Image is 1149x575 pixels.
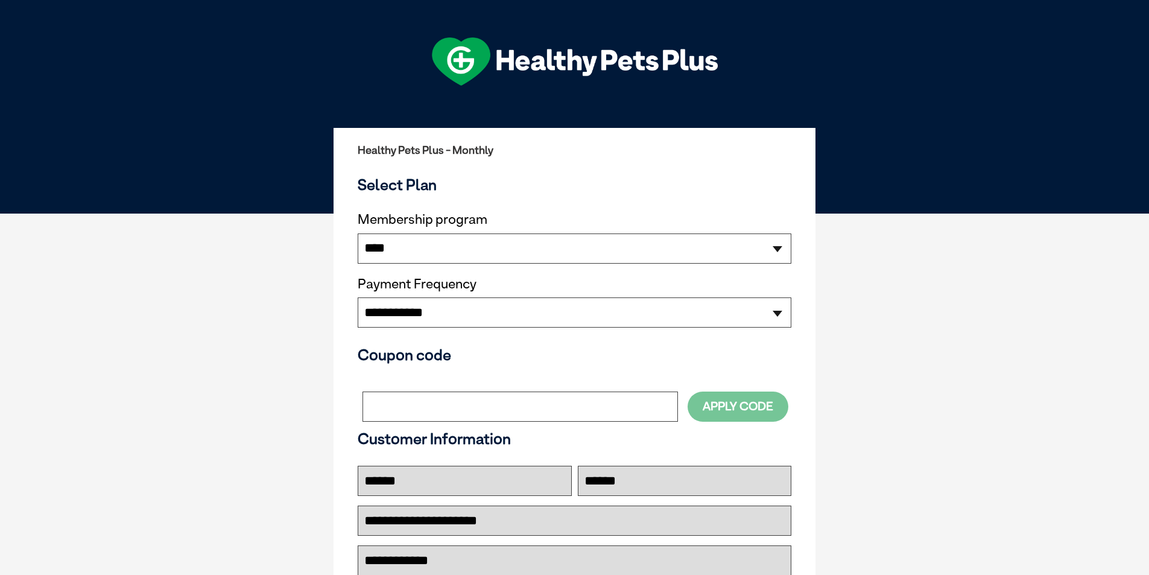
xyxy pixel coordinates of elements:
h3: Select Plan [358,176,791,194]
h3: Customer Information [358,430,791,448]
label: Payment Frequency [358,276,476,292]
button: Apply Code [688,392,788,421]
h3: Coupon code [358,346,791,364]
img: hpp-logo-landscape-green-white.png [432,37,718,86]
h2: Healthy Pets Plus - Monthly [358,144,791,156]
label: Membership program [358,212,791,227]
